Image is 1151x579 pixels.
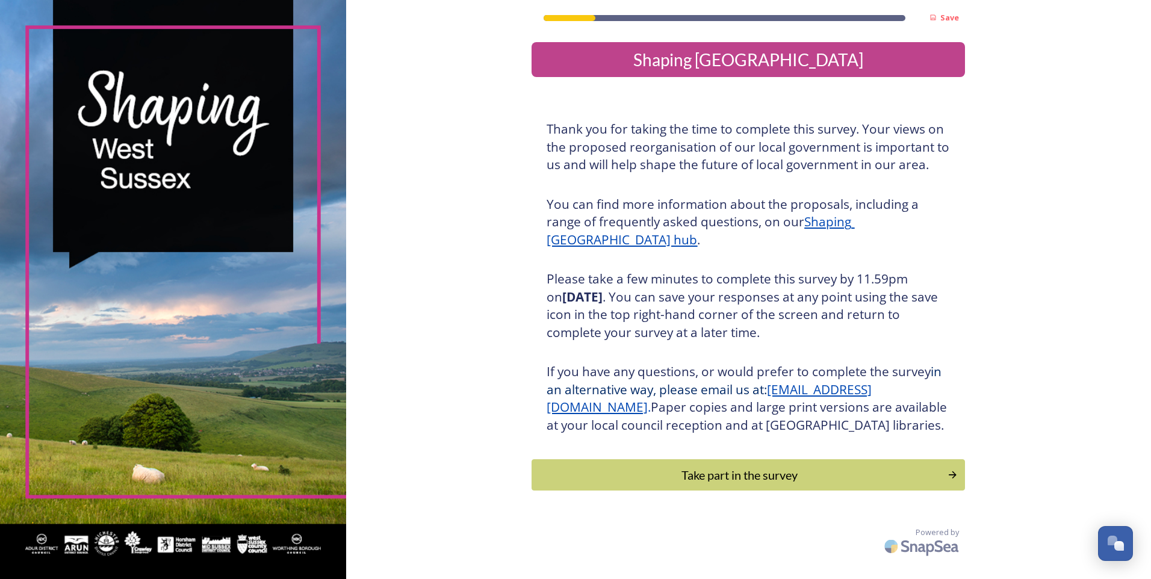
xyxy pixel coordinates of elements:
[538,466,941,484] div: Take part in the survey
[547,381,872,416] a: [EMAIL_ADDRESS][DOMAIN_NAME]
[916,527,959,538] span: Powered by
[648,398,651,415] span: .
[547,363,945,398] span: in an alternative way, please email us at:
[547,120,950,174] h3: Thank you for taking the time to complete this survey. Your views on the proposed reorganisation ...
[547,363,950,434] h3: If you have any questions, or would prefer to complete the survey Paper copies and large print ve...
[562,288,603,305] strong: [DATE]
[881,532,965,560] img: SnapSea Logo
[940,12,959,23] strong: Save
[547,270,950,341] h3: Please take a few minutes to complete this survey by 11.59pm on . You can save your responses at ...
[536,47,960,72] div: Shaping [GEOGRAPHIC_DATA]
[547,213,854,248] a: Shaping [GEOGRAPHIC_DATA] hub
[547,196,950,249] h3: You can find more information about the proposals, including a range of frequently asked question...
[532,459,965,491] button: Continue
[1098,526,1133,561] button: Open Chat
